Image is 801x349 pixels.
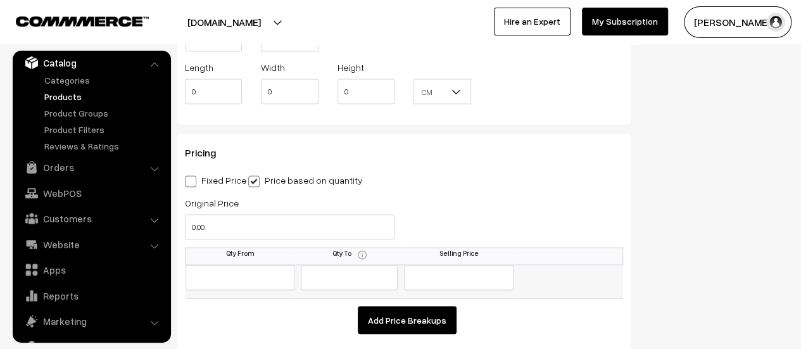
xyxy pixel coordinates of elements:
span: CM [414,80,470,103]
a: Orders [16,156,167,179]
span: Pricing [185,146,231,158]
a: Website [16,233,167,256]
span: Qty To [332,248,367,257]
label: Price based on quantity [248,173,363,186]
input: Original Price [185,214,394,239]
label: Width [261,60,285,73]
a: COMMMERCE [16,13,127,28]
label: Length [185,60,213,73]
th: Selling Price [404,247,514,265]
a: Products [41,90,167,103]
button: Add Price Breakups [358,306,457,334]
label: Original Price [185,196,239,209]
a: Reports [16,284,167,307]
a: Catalog [16,51,167,74]
a: Marketing [16,310,167,333]
a: Apps [16,258,167,281]
span: CM [413,79,470,104]
label: Fixed Price [185,173,246,186]
img: user [766,13,785,32]
a: Hire an Expert [494,8,571,35]
a: Categories [41,73,167,87]
a: My Subscription [582,8,668,35]
a: Customers [16,207,167,230]
label: Height [337,60,364,73]
button: [PERSON_NAME] [684,6,792,38]
a: Product Filters [41,123,167,136]
img: info [358,250,367,259]
a: Reviews & Ratings [41,139,167,153]
th: Qty From [186,247,295,265]
a: Product Groups [41,106,167,120]
img: COMMMERCE [16,16,149,26]
button: [DOMAIN_NAME] [143,6,305,38]
a: WebPOS [16,182,167,205]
